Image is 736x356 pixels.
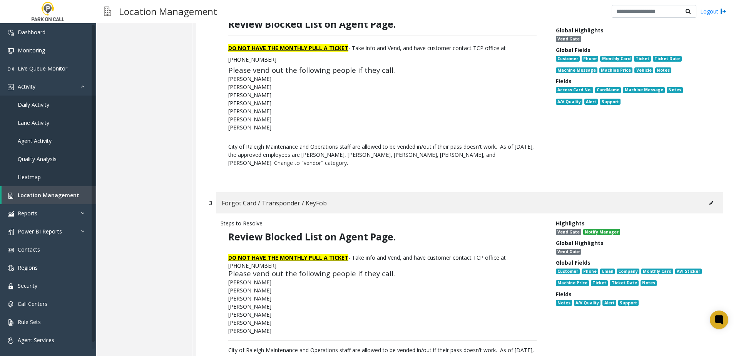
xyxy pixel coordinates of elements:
span: AVI Sticker [675,269,702,275]
img: 'icon' [8,193,14,199]
li: [PERSON_NAME] [228,99,537,107]
font: DO NOT HAVE THE MONTHLY PULL A TICKET [228,44,348,52]
img: pageIcon [104,2,111,21]
span: Review Blocked List on Agent Page. [228,18,396,30]
span: Please vend out the following people if they call. [228,269,395,278]
img: 'icon' [8,66,14,72]
span: Rule Sets [18,318,41,326]
span: Power BI Reports [18,228,62,235]
span: Phone [582,56,598,62]
span: Monthly Card [641,269,673,275]
span: Notify Manager [583,229,620,235]
span: Agent Activity [18,137,52,144]
span: Alert [602,300,616,306]
span: Contacts [18,246,40,253]
span: Notes [556,300,572,306]
span: Live Queue Monitor [18,65,67,72]
span: Review Blocked List on Agent Page. [228,230,396,243]
li: [PERSON_NAME] [228,302,537,311]
span: Fields [556,291,572,298]
img: 'icon' [8,84,14,90]
span: Forgot Card / Transponder / KeyFob [222,198,327,208]
span: Access Card No. [556,87,593,93]
span: Agent Services [18,336,54,344]
img: 'icon' [8,247,14,253]
span: Ticket Date [653,56,681,62]
span: A/V Quality [574,300,601,306]
div: 3 [209,199,212,207]
span: Highlights [556,220,585,227]
img: 'icon' [8,301,14,307]
span: Heatmap [18,173,41,181]
div: Steps to Resolve [221,219,544,227]
span: CardName [595,87,621,93]
h3: Location Management [115,2,221,21]
img: 'icon' [8,338,14,344]
span: Alert [584,99,598,105]
span: Machine Message [556,67,597,74]
span: Monthly Card [600,56,632,62]
img: 'icon' [8,319,14,326]
span: - Take info and Vend, and have customer contact TCP office at [PHONE_NUMBER]. [228,44,506,63]
img: 'icon' [8,48,14,54]
img: 'icon' [8,265,14,271]
li: [PERSON_NAME] [228,319,537,327]
li: [PERSON_NAME] [228,123,537,131]
span: Company [617,269,639,275]
span: Notes [667,87,683,93]
font: DO NOT HAVE THE MONTHLY PULL A TICKET [228,254,348,261]
span: Support [618,300,639,306]
li: [PERSON_NAME] [228,327,537,335]
span: Vend Gate [556,229,581,235]
span: Call Centers [18,300,47,307]
span: Regions [18,264,38,271]
span: Global Fields [556,46,590,54]
span: Phone [582,269,598,275]
span: Global Highlights [556,27,604,34]
span: - Take info and Vend, and have customer contact TCP office at [PHONE_NUMBER]. [228,254,506,269]
span: Reports [18,210,37,217]
span: Ticket Date [610,280,638,286]
li: [PERSON_NAME] [228,75,537,83]
span: A/V Quality [556,99,582,105]
span: Notes [655,67,671,74]
span: Machine Price [556,280,589,286]
span: Global Highlights [556,239,604,247]
span: Ticket [634,56,651,62]
li: [PERSON_NAME] [228,107,537,115]
img: logout [720,7,726,15]
li: City of Raleigh Maintenance and Operations staff are allowed to be vended in/out if their pass do... [228,143,537,167]
span: Ticket [591,280,608,286]
li: [PERSON_NAME] [228,294,537,302]
img: 'icon' [8,30,14,36]
span: Email [600,269,614,275]
span: Fields [556,77,572,85]
span: Notes [641,280,657,286]
li: [PERSON_NAME] [228,115,537,123]
span: Machine Message [623,87,664,93]
span: Please vend out the following people if they call. [228,65,395,75]
li: [PERSON_NAME] [228,278,537,286]
span: Vehicle [634,67,653,74]
span: Daily Activity [18,101,49,108]
span: Vend Gate [556,249,581,255]
span: Quality Analysis [18,155,57,163]
li: [PERSON_NAME] [228,286,537,294]
span: Global Fields [556,259,590,266]
span: Location Management [18,191,79,199]
span: Lane Activity [18,119,49,126]
span: Activity [18,83,35,90]
a: Logout [700,7,726,15]
span: Dashboard [18,29,45,36]
span: Customer [556,56,580,62]
img: 'icon' [8,211,14,217]
a: Location Management [2,186,96,204]
span: Customer [556,269,580,275]
span: Machine Price [599,67,632,74]
span: Vend Gate [556,36,581,42]
img: 'icon' [8,283,14,289]
li: [PERSON_NAME] [228,83,537,91]
li: [PERSON_NAME] [228,311,537,319]
span: Monitoring [18,47,45,54]
span: Security [18,282,37,289]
